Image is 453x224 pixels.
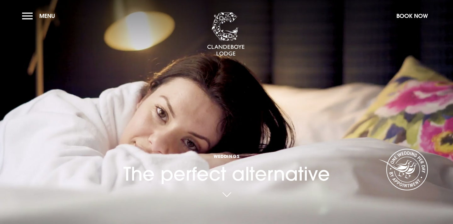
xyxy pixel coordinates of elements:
[207,12,245,56] img: Clandeboye Lodge
[123,153,330,159] span: Weddings
[39,12,55,20] span: Menu
[393,9,431,23] button: Book Now
[123,125,330,185] h1: The perfect alternative
[22,9,58,23] button: Menu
